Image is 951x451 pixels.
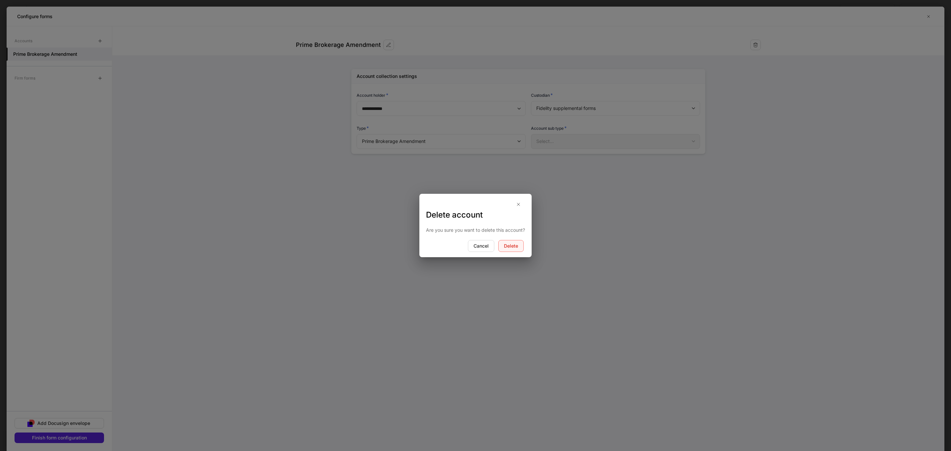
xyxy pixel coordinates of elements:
[474,243,489,249] div: Cancel
[504,243,518,249] div: Delete
[498,240,524,252] button: Delete
[468,240,494,252] button: Cancel
[426,227,525,233] p: Are you sure you want to delete this account?
[426,210,525,220] h3: Delete account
